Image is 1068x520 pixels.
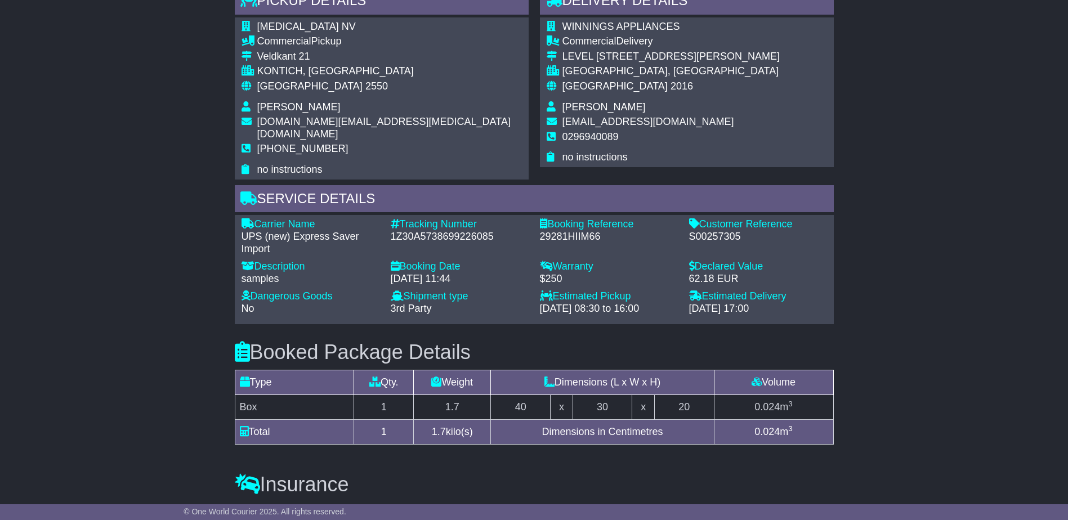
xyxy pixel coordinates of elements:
td: Type [235,370,354,395]
div: UPS (new) Express Saver Import [242,231,379,255]
td: Volume [714,370,833,395]
div: Dangerous Goods [242,290,379,303]
td: x [632,395,654,420]
div: S00257305 [689,231,827,243]
span: Commercial [562,35,616,47]
span: [DOMAIN_NAME][EMAIL_ADDRESS][MEDICAL_DATA][DOMAIN_NAME] [257,116,511,140]
span: 2016 [671,80,693,92]
div: Declared Value [689,261,827,273]
div: Pickup [257,35,522,48]
td: Total [235,420,354,445]
span: no instructions [257,164,323,175]
span: Commercial [257,35,311,47]
td: Qty. [354,370,414,395]
span: [PHONE_NUMBER] [257,143,348,154]
span: no instructions [562,151,628,163]
div: KONTICH, [GEOGRAPHIC_DATA] [257,65,522,78]
span: [GEOGRAPHIC_DATA] [257,80,363,92]
div: Veldkant 21 [257,51,522,63]
span: 3rd Party [391,303,432,314]
div: Description [242,261,379,273]
h3: Insurance [235,473,834,496]
div: Estimated Pickup [540,290,678,303]
sup: 3 [788,400,793,408]
div: Delivery [562,35,780,48]
div: [GEOGRAPHIC_DATA], [GEOGRAPHIC_DATA] [562,65,780,78]
td: Weight [414,370,491,395]
div: Shipment type [391,290,529,303]
td: m [714,420,833,445]
span: 0296940089 [562,131,619,142]
span: 0.024 [754,401,780,413]
div: 1Z30A5738699226085 [391,231,529,243]
td: Dimensions in Centimetres [491,420,714,445]
div: Customer Reference [689,218,827,231]
span: [MEDICAL_DATA] NV [257,21,356,32]
div: samples [242,273,379,285]
div: Insurance is not requested. Warranty covering is added. [235,503,834,515]
span: [PERSON_NAME] [562,101,646,113]
td: kilo(s) [414,420,491,445]
span: [GEOGRAPHIC_DATA] [562,80,668,92]
span: $250 [441,503,464,514]
td: m [714,395,833,420]
div: Warranty [540,261,678,273]
span: [EMAIL_ADDRESS][DOMAIN_NAME] [562,116,734,127]
div: [DATE] 11:44 [391,273,529,285]
td: Box [235,395,354,420]
div: 29281HIIM66 [540,231,678,243]
span: [PERSON_NAME] [257,101,341,113]
span: 2550 [365,80,388,92]
td: x [551,395,573,420]
td: Dimensions (L x W x H) [491,370,714,395]
td: 30 [573,395,632,420]
div: Booking Reference [540,218,678,231]
span: No [242,303,254,314]
div: [DATE] 08:30 to 16:00 [540,303,678,315]
td: 1 [354,420,414,445]
h3: Booked Package Details [235,341,834,364]
span: © One World Courier 2025. All rights reserved. [184,507,346,516]
div: 62.18 EUR [689,273,827,285]
td: 1 [354,395,414,420]
div: Service Details [235,185,834,216]
div: Carrier Name [242,218,379,231]
td: 1.7 [414,395,491,420]
div: $250 [540,273,678,285]
td: 40 [491,395,551,420]
sup: 3 [788,424,793,433]
div: Tracking Number [391,218,529,231]
span: 0.024 [754,426,780,437]
div: [DATE] 17:00 [689,303,827,315]
div: LEVEL [STREET_ADDRESS][PERSON_NAME] [562,51,780,63]
div: Estimated Delivery [689,290,827,303]
span: WINNINGS APPLIANCES [562,21,680,32]
span: 1.7 [432,426,446,437]
td: 20 [654,395,714,420]
div: Booking Date [391,261,529,273]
